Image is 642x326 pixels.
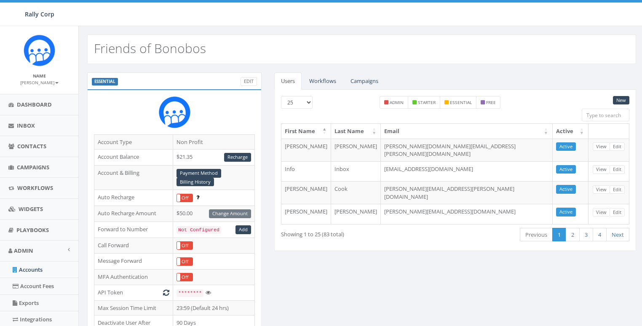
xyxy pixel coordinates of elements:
a: View [593,165,610,174]
td: [PERSON_NAME] [281,181,331,204]
a: 2 [566,228,580,242]
a: View [593,208,610,217]
small: essential [450,99,472,105]
div: OnOff [177,241,193,250]
a: Next [606,228,629,242]
label: Off [177,258,193,265]
a: Edit [241,77,257,86]
span: Rally Corp [25,10,54,18]
span: Workflows [17,184,53,192]
td: Account & Billing [94,165,173,190]
a: [PERSON_NAME] [20,78,59,86]
small: starter [418,99,436,105]
span: Contacts [17,142,46,150]
td: $50.00 [173,206,254,222]
td: API Token [94,285,173,301]
td: 23:59 (Default 24 hrs) [173,300,254,315]
td: [PERSON_NAME] [331,139,381,161]
td: Info [281,161,331,182]
i: Generate New Token [163,290,169,295]
div: OnOff [177,257,193,266]
a: Active [556,142,576,151]
label: Off [177,273,193,281]
a: Recharge [224,153,251,162]
th: Active: activate to sort column ascending [553,124,588,139]
td: Account Type [94,134,173,150]
td: Auto Recharge [94,190,173,206]
img: Rally_Corp_Icon.png [159,96,190,128]
a: 3 [579,228,593,242]
span: Admin [14,247,33,254]
small: free [486,99,496,105]
h2: Friends of Bonobos [94,41,206,55]
span: Dashboard [17,101,52,108]
small: admin [390,99,404,105]
span: Inbox [17,122,35,129]
a: View [593,185,610,194]
td: Message Forward [94,254,173,270]
span: Widgets [19,205,43,213]
img: Icon_1.png [24,35,55,66]
a: Edit [610,165,625,174]
td: [PERSON_NAME] [281,139,331,161]
td: [EMAIL_ADDRESS][DOMAIN_NAME] [381,161,553,182]
td: Cook [331,181,381,204]
th: First Name: activate to sort column descending [281,124,331,139]
td: Account Balance [94,150,173,166]
label: Off [177,242,193,249]
div: OnOff [177,194,193,202]
small: Name [33,73,46,79]
td: [PERSON_NAME][EMAIL_ADDRESS][DOMAIN_NAME] [381,204,553,224]
a: Payment Method [177,169,221,178]
label: ESSENTIAL [92,78,118,86]
th: Last Name: activate to sort column ascending [331,124,381,139]
span: Playbooks [16,226,49,234]
a: Edit [610,208,625,217]
a: Edit [610,185,625,194]
div: OnOff [177,273,193,281]
a: New [613,96,629,105]
td: Non Profit [173,134,254,150]
a: Active [556,165,576,174]
a: Users [274,72,302,90]
td: $21.35 [173,150,254,166]
a: Previous [520,228,553,242]
a: 1 [552,228,566,242]
div: Showing 1 to 25 (83 total) [281,227,419,238]
a: Active [556,185,576,194]
a: Workflows [302,72,343,90]
a: View [593,142,610,151]
a: Add [235,225,251,234]
td: Forward to Number [94,222,173,238]
td: [PERSON_NAME] [331,204,381,224]
th: Email: activate to sort column ascending [381,124,553,139]
span: Campaigns [17,163,49,171]
td: [PERSON_NAME][EMAIL_ADDRESS][PERSON_NAME][DOMAIN_NAME] [381,181,553,204]
td: Call Forward [94,238,173,254]
td: Max Session Time Limit [94,300,173,315]
a: Edit [610,142,625,151]
code: Not Configured [177,226,221,234]
td: Auto Recharge Amount [94,206,173,222]
small: [PERSON_NAME] [20,80,59,86]
td: [PERSON_NAME] [281,204,331,224]
td: Inbox [331,161,381,182]
td: [PERSON_NAME][DOMAIN_NAME][EMAIL_ADDRESS][PERSON_NAME][DOMAIN_NAME] [381,139,553,161]
a: 4 [593,228,607,242]
span: Enable to prevent campaign failure. [196,193,199,201]
td: MFA Authentication [94,269,173,285]
a: Active [556,208,576,216]
a: Billing History [177,178,214,187]
label: Off [177,194,193,202]
input: Type to search [582,109,629,121]
a: Campaigns [344,72,385,90]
